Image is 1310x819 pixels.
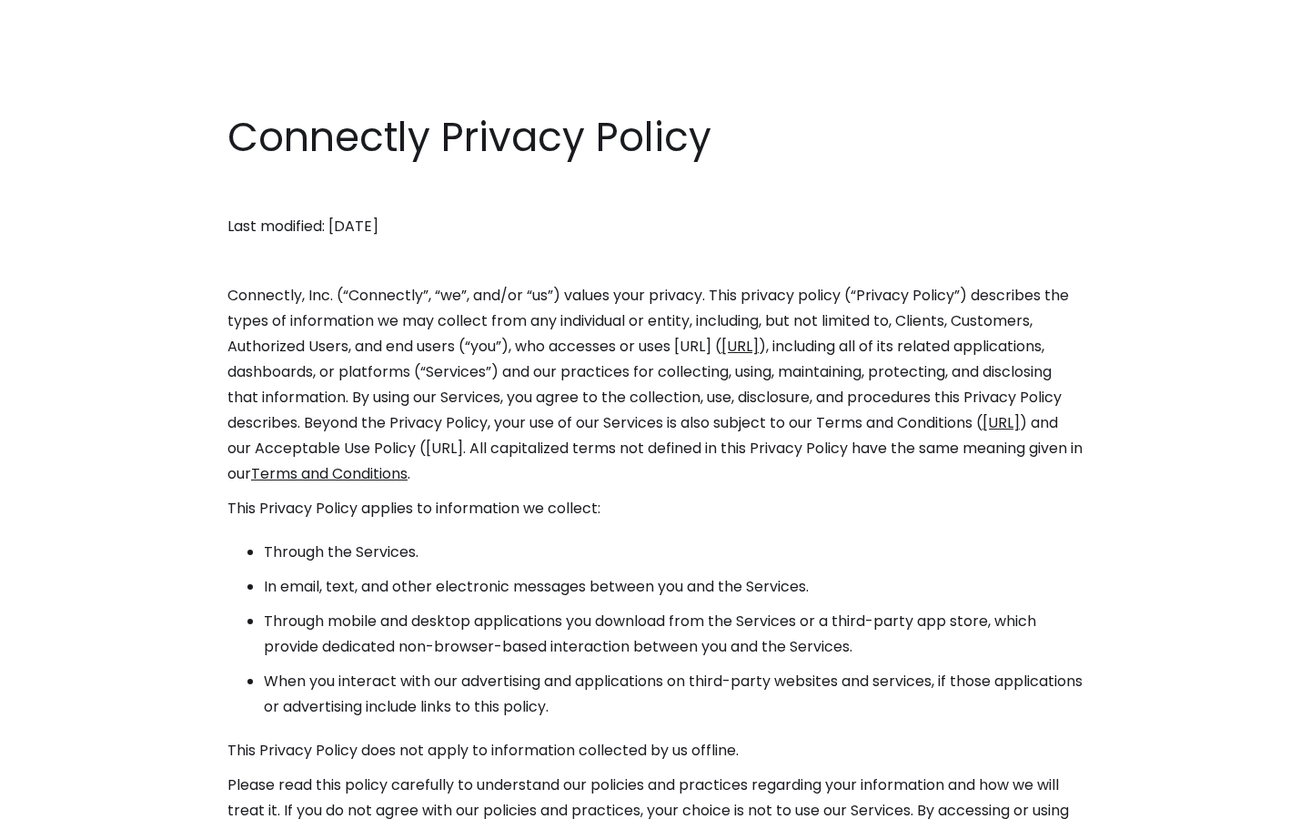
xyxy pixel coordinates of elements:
[264,609,1083,660] li: Through mobile and desktop applications you download from the Services or a third-party app store...
[264,574,1083,600] li: In email, text, and other electronic messages between you and the Services.
[251,463,408,484] a: Terms and Conditions
[227,283,1083,487] p: Connectly, Inc. (“Connectly”, “we”, and/or “us”) values your privacy. This privacy policy (“Priva...
[227,179,1083,205] p: ‍
[227,496,1083,521] p: This Privacy Policy applies to information we collect:
[227,214,1083,239] p: Last modified: [DATE]
[264,540,1083,565] li: Through the Services.
[18,785,109,813] aside: Language selected: English
[227,109,1083,166] h1: Connectly Privacy Policy
[227,738,1083,763] p: This Privacy Policy does not apply to information collected by us offline.
[227,248,1083,274] p: ‍
[264,669,1083,720] li: When you interact with our advertising and applications on third-party websites and services, if ...
[36,787,109,813] ul: Language list
[721,336,759,357] a: [URL]
[982,412,1020,433] a: [URL]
